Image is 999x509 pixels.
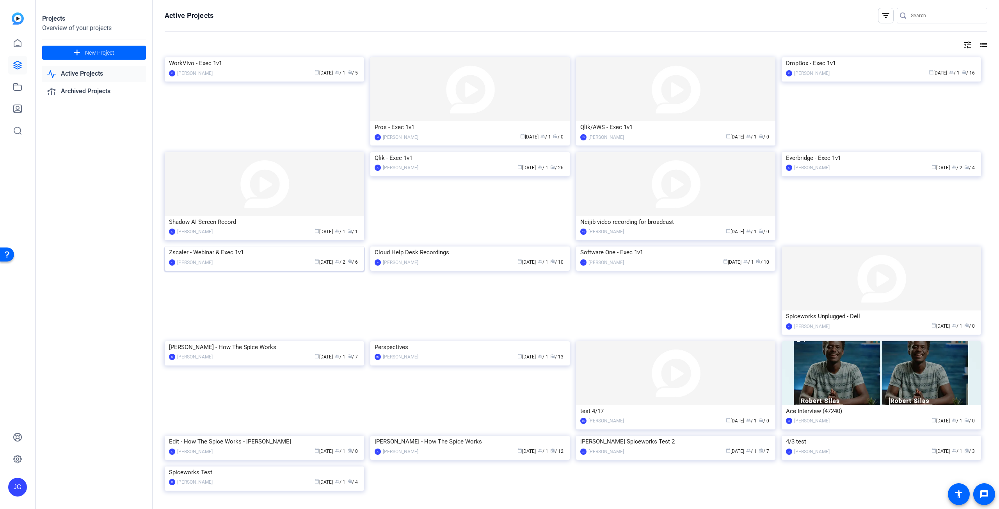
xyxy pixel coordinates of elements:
[756,259,769,265] span: / 10
[538,259,542,264] span: group
[964,449,975,454] span: / 3
[931,448,936,453] span: calendar_today
[169,259,175,266] div: JG
[786,310,977,322] div: Spiceworks Unplugged - Dell
[962,70,966,74] span: radio
[375,134,381,140] div: JG
[756,259,761,264] span: radio
[759,449,769,454] span: / 7
[315,354,333,360] span: [DATE]
[347,229,358,234] span: / 1
[375,341,565,353] div: Perspectives
[550,448,555,453] span: radio
[580,259,587,266] div: JG
[335,479,345,485] span: / 1
[931,165,950,170] span: [DATE]
[952,165,962,170] span: / 2
[315,259,333,265] span: [DATE]
[952,165,956,169] span: group
[169,229,175,235] div: JG
[746,418,757,424] span: / 1
[375,247,565,258] div: Cloud Help Desk Recordings
[347,448,352,453] span: radio
[588,228,624,236] div: [PERSON_NAME]
[347,479,352,484] span: radio
[726,229,731,233] span: calendar_today
[347,354,352,358] span: radio
[929,70,947,76] span: [DATE]
[335,259,340,264] span: group
[169,436,360,447] div: Edit - How The Spice Works - [PERSON_NAME]
[964,165,969,169] span: radio
[517,354,522,358] span: calendar_today
[375,259,381,266] div: JG
[794,164,830,172] div: [PERSON_NAME]
[726,134,731,138] span: calendar_today
[540,134,545,138] span: group
[177,448,213,456] div: [PERSON_NAME]
[177,228,213,236] div: [PERSON_NAME]
[347,70,352,74] span: radio
[538,354,542,358] span: group
[759,418,769,424] span: / 0
[759,448,763,453] span: radio
[315,229,333,234] span: [DATE]
[794,417,830,425] div: [PERSON_NAME]
[964,418,969,422] span: radio
[979,489,989,499] mat-icon: message
[963,40,972,50] mat-icon: tune
[538,165,542,169] span: group
[931,323,936,328] span: calendar_today
[580,436,771,447] div: [PERSON_NAME] Spiceworks Test 2
[375,152,565,164] div: Qlik - Exec 1v1
[335,354,345,360] span: / 1
[588,133,624,141] div: [PERSON_NAME]
[949,70,960,76] span: / 1
[169,216,360,228] div: Shadow AI Screen Record
[315,354,319,358] span: calendar_today
[759,229,769,234] span: / 0
[931,165,936,169] span: calendar_today
[759,134,763,138] span: radio
[347,229,352,233] span: radio
[169,70,175,76] div: JG
[550,165,563,170] span: / 26
[42,46,146,60] button: New Project
[540,134,551,140] span: / 1
[375,436,565,447] div: [PERSON_NAME] - How The Spice Works
[588,417,624,425] div: [PERSON_NAME]
[85,49,114,57] span: New Project
[517,165,536,170] span: [DATE]
[42,23,146,33] div: Overview of your projects
[347,259,352,264] span: radio
[315,448,319,453] span: calendar_today
[759,229,763,233] span: radio
[550,165,555,169] span: radio
[335,479,340,484] span: group
[952,323,956,328] span: group
[931,418,950,424] span: [DATE]
[538,354,548,360] span: / 1
[929,70,933,74] span: calendar_today
[580,134,587,140] div: JG
[580,121,771,133] div: Qlik/AWS - Exec 1v1
[931,418,936,422] span: calendar_today
[964,418,975,424] span: / 0
[786,323,792,330] div: JG
[952,323,962,329] span: / 1
[335,259,345,265] span: / 2
[580,449,587,455] div: JG
[335,354,340,358] span: group
[550,259,555,264] span: radio
[911,11,981,20] input: Search
[786,418,792,424] div: EC
[315,259,319,264] span: calendar_today
[786,436,977,447] div: 4/3 test
[347,354,358,360] span: / 7
[952,448,956,453] span: group
[743,259,748,264] span: group
[517,354,536,360] span: [DATE]
[347,70,358,76] span: / 5
[746,449,757,454] span: / 1
[588,259,624,266] div: [PERSON_NAME]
